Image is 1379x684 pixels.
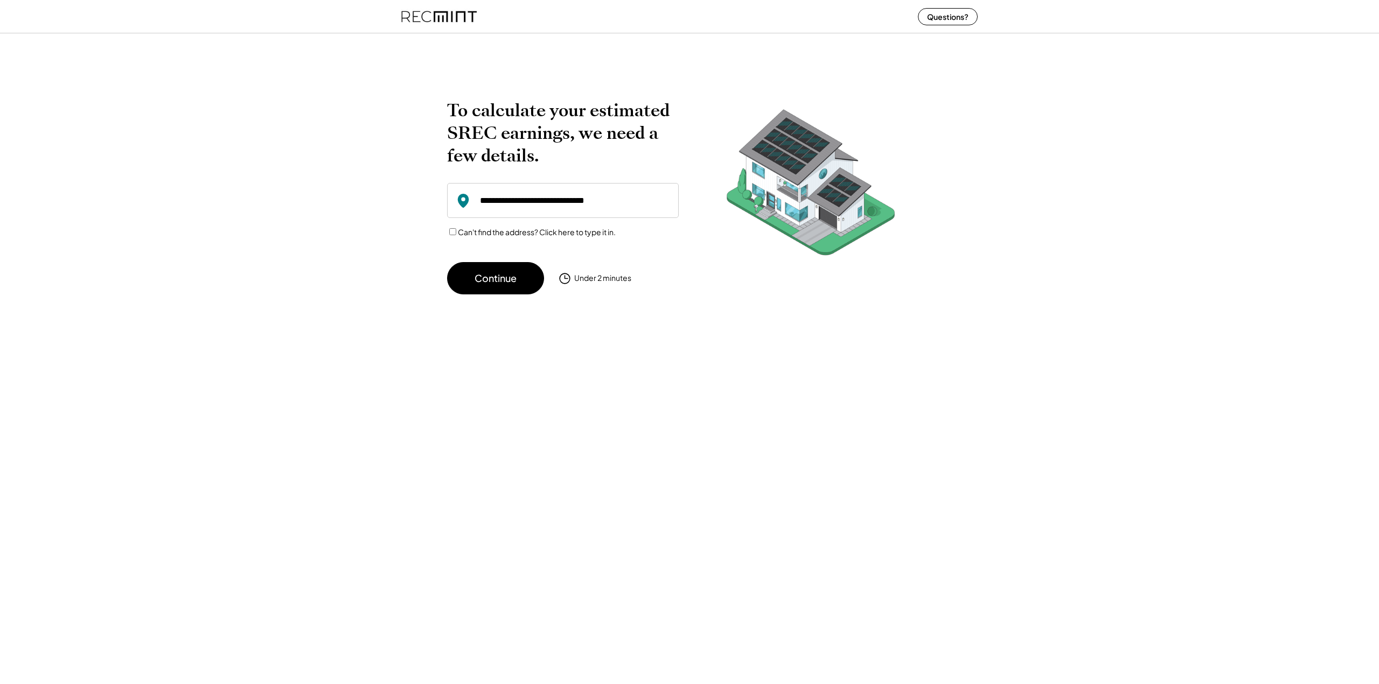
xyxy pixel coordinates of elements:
[401,2,477,31] img: recmint-logotype%403x%20%281%29.jpeg
[458,227,616,237] label: Can't find the address? Click here to type it in.
[574,273,631,284] div: Under 2 minutes
[918,8,978,25] button: Questions?
[447,262,544,294] button: Continue
[447,99,679,167] h2: To calculate your estimated SREC earnings, we need a few details.
[706,99,916,272] img: RecMintArtboard%207.png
